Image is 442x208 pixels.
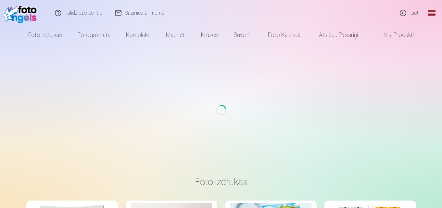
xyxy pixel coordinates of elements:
[32,176,411,188] h3: Foto izdrukas
[3,3,40,23] img: /fa1
[260,26,311,44] a: Foto kalendāri
[20,26,70,44] a: Foto izdrukas
[226,26,260,44] a: Suvenīri
[193,26,226,44] a: Krūzes
[311,26,366,44] a: Atslēgu piekariņi
[158,26,193,44] a: Magnēti
[366,26,422,44] a: Visi produkti
[70,26,118,44] a: Fotogrāmata
[118,26,158,44] a: Komplekti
